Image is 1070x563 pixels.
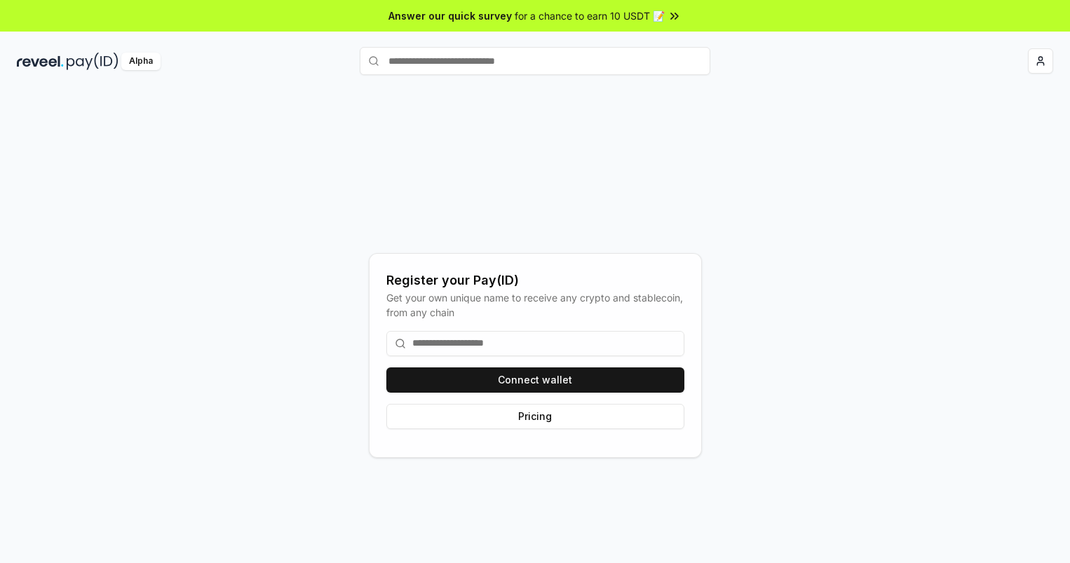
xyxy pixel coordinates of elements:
div: Alpha [121,53,161,70]
div: Register your Pay(ID) [386,271,684,290]
div: Get your own unique name to receive any crypto and stablecoin, from any chain [386,290,684,320]
span: for a chance to earn 10 USDT 📝 [515,8,665,23]
span: Answer our quick survey [388,8,512,23]
button: Pricing [386,404,684,429]
img: pay_id [67,53,118,70]
button: Connect wallet [386,367,684,393]
img: reveel_dark [17,53,64,70]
